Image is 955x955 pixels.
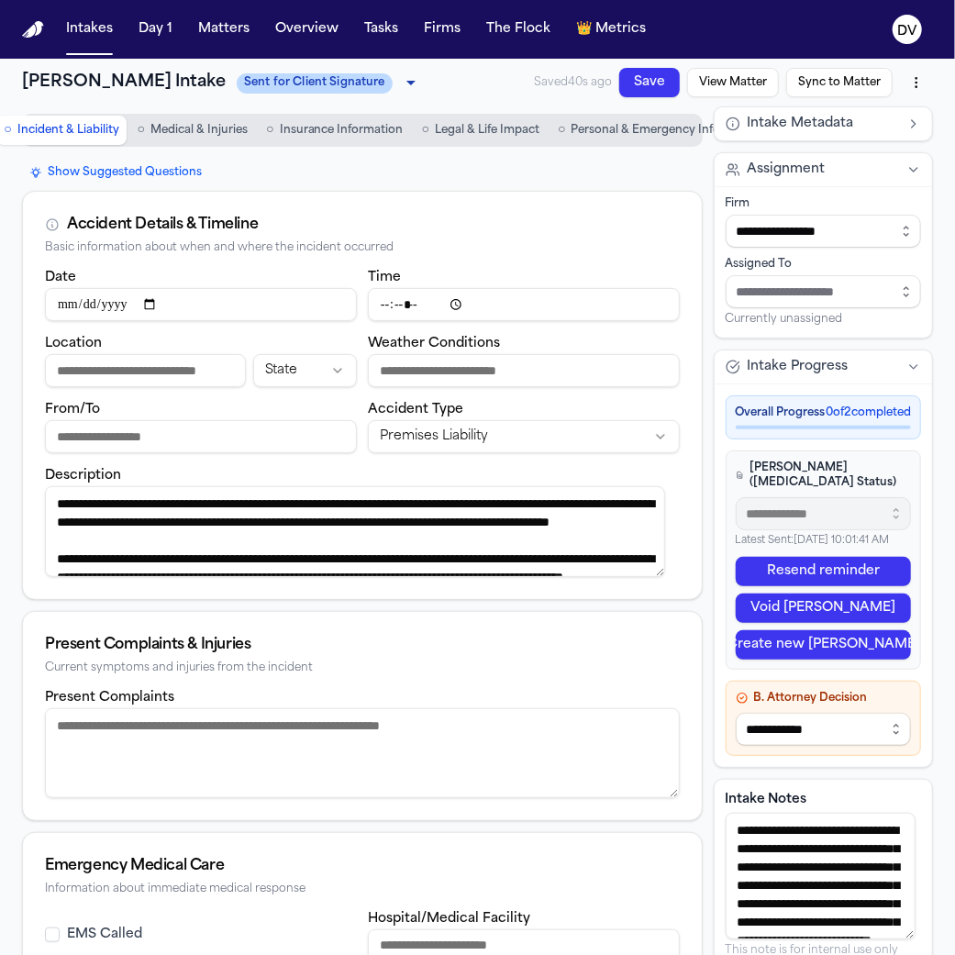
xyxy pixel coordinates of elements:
[736,534,911,550] p: Latest Sent: [DATE] 10:01:41 AM
[253,354,357,387] button: Incident state
[736,691,911,705] h4: B. Attorney Decision
[45,855,680,877] div: Emergency Medical Care
[368,271,401,284] label: Time
[558,121,565,139] span: ○
[726,813,916,940] textarea: Intake notes
[45,486,665,577] textarea: Incident description
[191,13,257,46] button: Matters
[22,70,226,95] h1: [PERSON_NAME] Intake
[715,107,932,140] button: Intake Metadata
[748,358,849,376] span: Intake Progress
[266,121,273,139] span: ○
[237,70,422,95] div: Update intake status
[4,121,11,139] span: ○
[786,68,893,97] button: Sync to Matter
[748,115,854,133] span: Intake Metadata
[479,13,558,46] button: The Flock
[259,116,410,145] button: Go to Insurance Information
[736,557,911,586] button: Resend reminder
[550,116,727,145] button: Go to Personal & Emergency Info
[726,312,843,327] span: Currently unassigned
[726,791,921,809] label: Intake Notes
[67,214,258,236] div: Accident Details & Timeline
[45,661,680,675] div: Current symptoms and injuries from the incident
[435,123,539,138] span: Legal & Life Impact
[534,75,612,90] span: Saved 40s ago
[268,13,346,46] button: Overview
[619,68,680,97] button: Save
[45,634,680,656] div: Present Complaints & Injuries
[715,153,932,186] button: Assignment
[45,708,680,798] textarea: Present complaints
[45,354,246,387] input: Incident location
[131,13,180,46] button: Day 1
[45,288,357,321] input: Incident date
[45,241,680,255] div: Basic information about when and where the incident occurred
[415,116,547,145] button: Go to Legal & Life Impact
[422,121,429,139] span: ○
[736,405,826,420] span: Overall Progress
[22,21,44,39] a: Home
[45,403,100,416] label: From/To
[726,196,921,211] div: Firm
[150,123,248,138] span: Medical & Injuries
[45,271,76,284] label: Date
[22,161,209,183] button: Show Suggested Questions
[736,594,911,623] button: Void [PERSON_NAME]
[17,123,119,138] span: Incident & Liability
[572,123,721,138] span: Personal & Emergency Info
[736,630,911,660] button: Create new [PERSON_NAME]
[45,691,174,705] label: Present Complaints
[368,403,463,416] label: Accident Type
[45,420,357,453] input: From/To destination
[368,354,680,387] input: Weather conditions
[45,337,102,350] label: Location
[45,469,121,483] label: Description
[22,21,44,39] img: Finch Logo
[130,116,255,145] button: Go to Medical & Injuries
[59,13,120,46] button: Intakes
[726,215,921,248] input: Select firm
[726,257,921,272] div: Assigned To
[736,461,911,490] h4: [PERSON_NAME] ([MEDICAL_DATA] Status)
[687,68,779,97] button: View Matter
[280,123,404,138] span: Insurance Information
[138,121,145,139] span: ○
[368,288,680,321] input: Incident time
[726,275,921,308] input: Assign to staff member
[237,73,393,94] span: Sent for Client Signature
[748,161,826,179] span: Assignment
[715,350,932,383] button: Intake Progress
[45,883,680,896] div: Information about immediate medical response
[357,13,405,46] button: Tasks
[67,926,142,944] label: EMS Called
[826,405,911,420] span: 0 of 2 completed
[416,13,468,46] button: Firms
[900,66,933,99] button: More actions
[368,912,530,926] label: Hospital/Medical Facility
[368,337,500,350] label: Weather Conditions
[569,13,653,46] button: crownMetrics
